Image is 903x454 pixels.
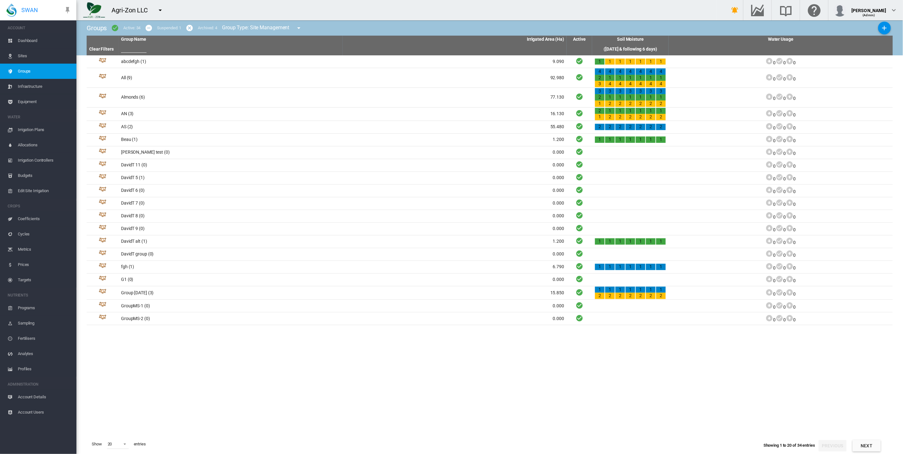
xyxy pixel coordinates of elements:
[87,248,118,261] td: Group Id: 44514
[118,134,343,146] td: Beau (1)
[118,300,343,312] td: GroupMS-1 (0)
[851,5,886,11] div: [PERSON_NAME]
[595,59,605,65] div: 1
[605,287,615,293] div: 1
[656,75,666,81] div: 1
[646,88,656,94] div: 3
[595,114,605,120] div: 1
[595,75,605,81] div: 2
[626,81,635,87] div: 4
[656,108,666,114] div: 1
[87,235,118,248] td: Group Id: 44515
[18,272,71,288] span: Targets
[87,312,893,325] tr: Group Id: 47903 GroupMS-2 (0) 0.000 Active 000
[8,23,71,33] span: ACCOUNT
[118,159,343,171] td: DavidT 11 (0)
[87,146,118,159] td: Group Id: 47959
[646,101,656,107] div: 2
[18,183,71,199] span: Edit Site Irrigation
[765,227,796,232] span: 0 0 0
[87,108,118,121] td: Group Id: 10478
[118,121,343,133] td: AS (2)
[636,264,645,270] div: 1
[605,108,615,114] div: 1
[615,59,625,65] div: 1
[118,210,343,222] td: DavidT 8 (0)
[118,261,343,273] td: fgh (1)
[8,112,71,122] span: WATER
[615,293,625,299] div: 2
[605,88,615,94] div: 3
[656,101,666,107] div: 2
[99,149,106,156] img: 4.svg
[646,108,656,114] div: 1
[656,124,666,130] div: 2
[109,22,121,34] button: icon-checkbox-marked-circle
[765,60,796,65] span: 0 0 0
[765,214,796,220] span: 0 0 0
[99,276,106,283] img: 4.svg
[18,33,71,48] span: Dashboard
[595,136,605,143] div: 1
[576,173,583,181] i: Active
[595,287,605,293] div: 1
[615,238,625,245] div: 1
[87,68,893,88] tr: Group Id: 10469 All (9) 92.980 Active 4 2 3 4 1 4 4 1 4 4 1 4 4 1 4 4 1 4 4 1 4 000
[576,160,583,168] i: Active
[765,76,796,81] span: 0 0 0
[553,200,564,206] span: 0.000
[87,88,118,107] td: Group Id: 10582
[656,264,666,270] div: 1
[636,136,645,143] div: 1
[553,316,564,321] span: 0.000
[87,159,118,171] td: Group Id: 44524
[765,164,796,169] span: 0 0 0
[646,59,656,65] div: 1
[99,123,106,131] img: 4.svg
[18,168,71,183] span: Budgets
[527,37,564,42] span: Irrigated Area (Ha)
[626,136,635,143] div: 1
[89,46,114,52] a: Clear Filters
[636,81,645,87] div: 4
[595,68,605,75] div: 4
[99,212,106,220] img: 4.svg
[550,124,564,129] span: 55.480
[595,108,605,114] div: 2
[765,125,796,130] span: 0 0 0
[806,6,822,14] md-icon: Click here for help
[18,48,71,64] span: Sites
[881,24,888,32] md-icon: icon-plus
[636,68,645,75] div: 4
[636,287,645,293] div: 1
[87,55,893,68] tr: Group Id: 44508 abcdefgh (1) 9.090 Active 1 1 1 1 1 1 1 000
[646,287,656,293] div: 1
[64,6,71,14] md-icon: icon-pin
[863,13,875,17] span: (Admin)
[615,81,625,87] div: 4
[765,253,796,258] span: 0 0 0
[553,226,564,231] span: 0.000
[646,114,656,120] div: 2
[646,136,656,143] div: 1
[765,240,796,245] span: 0 0 0
[656,287,666,293] div: 1
[626,101,635,107] div: 2
[553,188,564,193] span: 0.000
[636,75,645,81] div: 1
[636,108,645,114] div: 1
[576,57,583,65] i: Active
[765,138,796,143] span: 0 0 0
[646,293,656,299] div: 2
[576,109,583,117] i: Active
[87,121,893,134] tr: Group Id: 10479 AS (2) 55.480 Active 2 2 2 2 2 2 2 000
[18,257,71,272] span: Prices
[18,361,71,377] span: Profiles
[626,108,635,114] div: 1
[605,81,615,87] div: 4
[87,185,118,197] td: Group Id: 44519
[87,300,118,312] td: Group Id: 47901
[87,300,893,312] tr: Group Id: 47901 GroupMS-1 (0) 0.000 Active 000
[765,265,796,270] span: 0 0 0
[595,238,605,245] div: 1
